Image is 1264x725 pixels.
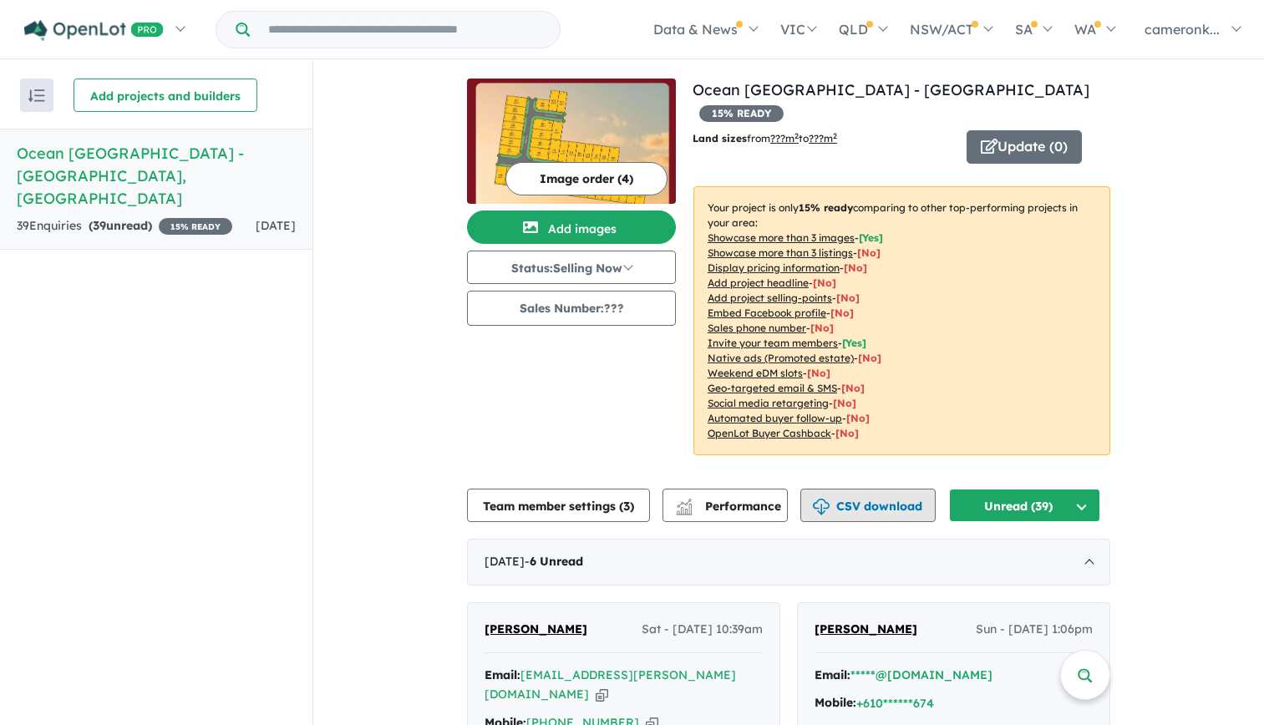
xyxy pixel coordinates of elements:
a: [PERSON_NAME] [485,620,587,640]
u: Weekend eDM slots [708,367,803,379]
span: [No] [846,412,870,424]
u: OpenLot Buyer Cashback [708,427,831,439]
button: Add images [467,210,676,244]
span: [No] [841,382,865,394]
span: [No] [833,397,856,409]
span: [PERSON_NAME] [485,621,587,636]
u: Add project selling-points [708,292,832,304]
span: [DATE] [256,218,296,233]
h5: Ocean [GEOGRAPHIC_DATA] - [GEOGRAPHIC_DATA] , [GEOGRAPHIC_DATA] [17,142,296,210]
sup: 2 [794,131,799,140]
span: [ Yes ] [842,337,866,349]
button: Team member settings (3) [467,489,650,522]
input: Try estate name, suburb, builder or developer [253,12,556,48]
button: Unread (39) [949,489,1100,522]
span: [No] [858,352,881,364]
span: to [799,132,837,144]
img: Openlot PRO Logo White [24,20,164,41]
u: Display pricing information [708,261,840,274]
u: Native ads (Promoted estate) [708,352,854,364]
u: Invite your team members [708,337,838,349]
a: [EMAIL_ADDRESS][PERSON_NAME][DOMAIN_NAME] [485,667,736,702]
u: Sales phone number [708,322,806,334]
strong: Email: [485,667,520,682]
u: Social media retargeting [708,397,829,409]
span: 39 [93,218,106,233]
span: [ No ] [810,322,834,334]
u: Geo-targeted email & SMS [708,382,837,394]
u: ???m [809,132,837,144]
u: Add project headline [708,276,809,289]
span: [ No ] [813,276,836,289]
u: Showcase more than 3 listings [708,246,853,259]
span: 15 % READY [159,218,232,235]
span: Unread [540,554,583,569]
p: Your project is only comparing to other top-performing projects in your area: - - - - - - - - - -... [693,186,1110,455]
img: line-chart.svg [677,499,692,508]
button: Sales Number:??? [467,291,676,326]
button: Image order (4) [505,162,668,195]
strong: ( unread) [89,218,152,233]
span: Sat - [DATE] 10:39am [642,620,763,640]
strong: Mobile: [815,695,856,710]
span: cameronk... [1145,21,1220,38]
span: [PERSON_NAME] [815,621,917,636]
button: Performance [662,489,788,522]
a: Ocean [GEOGRAPHIC_DATA] - [GEOGRAPHIC_DATA] [693,80,1089,99]
img: Ocean Grand Estate - Ocean Grove [467,79,676,204]
u: ??? m [770,132,799,144]
span: [ Yes ] [859,231,883,244]
strong: Email: [815,667,850,682]
button: Copy [596,686,608,703]
img: bar-chart.svg [676,504,693,515]
span: 3 [623,499,630,514]
span: [ No ] [830,307,854,319]
u: Embed Facebook profile [708,307,826,319]
span: [ No ] [857,246,881,259]
button: Update (0) [967,130,1082,164]
img: sort.svg [28,89,45,102]
span: Performance [678,499,781,514]
button: Add projects and builders [74,79,257,112]
a: [PERSON_NAME] [815,620,917,640]
u: Showcase more than 3 images [708,231,855,244]
span: [ No ] [836,292,860,304]
b: Land sizes [693,132,747,144]
img: download icon [813,499,830,515]
span: [ No ] [844,261,867,274]
span: Sun - [DATE] 1:06pm [976,620,1093,640]
span: 15 % READY [699,105,784,122]
p: from [693,130,954,147]
span: [No] [835,427,859,439]
span: [No] [807,367,830,379]
button: Status:Selling Now [467,251,676,284]
sup: 2 [833,131,837,140]
div: 39 Enquir ies [17,216,232,236]
span: 6 [530,554,536,569]
button: CSV download [800,489,936,522]
b: 15 % ready [799,201,853,214]
span: [DATE] - [485,554,583,569]
u: Automated buyer follow-up [708,412,842,424]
